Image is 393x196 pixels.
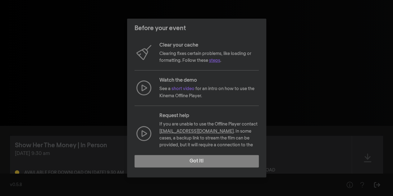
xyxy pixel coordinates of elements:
[209,58,220,63] a: steps
[127,19,266,38] header: Before your event
[159,112,259,120] p: Request help
[159,50,259,64] p: Clearing fixes certain problems, like loading or formatting. Follow these .
[159,121,259,156] p: If you are unable to use the Offline Player contact . In some cases, a backup link to stream the ...
[171,87,194,91] a: short video
[159,42,259,49] p: Clear your cache
[159,85,259,99] p: See a for an intro on how to use the Kinema Offline Player.
[135,155,259,167] button: Got it!
[159,77,259,84] p: Watch the demo
[159,129,234,134] a: [EMAIL_ADDRESS][DOMAIN_NAME]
